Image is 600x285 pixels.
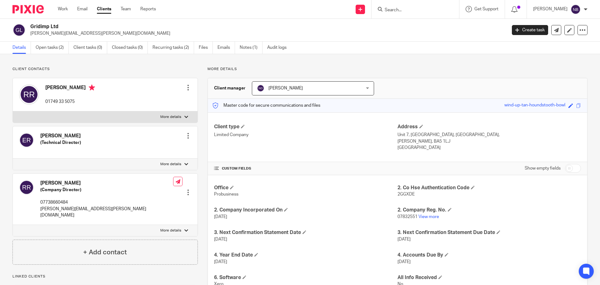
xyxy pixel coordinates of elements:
[214,166,397,171] h4: CUSTOM FIELDS
[257,84,264,92] img: svg%3E
[12,5,44,13] img: Pixie
[83,247,127,257] h4: + Add contact
[214,260,227,264] span: [DATE]
[19,84,39,104] img: svg%3E
[40,140,81,146] h5: (Technical Director)
[474,7,498,11] span: Get Support
[397,138,581,145] p: [PERSON_NAME], BA5 1LJ
[207,67,587,72] p: More details
[384,8,440,13] input: Search
[58,6,68,12] a: Work
[140,6,156,12] a: Reports
[268,86,303,90] span: [PERSON_NAME]
[19,133,34,148] img: svg%3E
[397,185,581,191] h4: 2. Co Hse Authentication Code
[214,215,227,219] span: [DATE]
[12,23,26,37] img: svg%3E
[240,42,262,54] a: Notes (1)
[214,229,397,236] h4: 3. Next Confirmation Statement Date
[397,124,581,130] h4: Address
[40,206,173,219] p: [PERSON_NAME][EMAIL_ADDRESS][PERSON_NAME][DOMAIN_NAME]
[214,132,397,138] p: Limited Company
[397,260,411,264] span: [DATE]
[212,102,320,109] p: Master code for secure communications and files
[267,42,291,54] a: Audit logs
[97,6,111,12] a: Clients
[217,42,235,54] a: Emails
[533,6,567,12] p: [PERSON_NAME]
[504,102,565,109] div: wind-up-tan-houndstooth-bowl
[152,42,194,54] a: Recurring tasks (2)
[397,145,581,151] p: [GEOGRAPHIC_DATA]
[214,207,397,213] h4: 2. Company Incorporated On
[36,42,69,54] a: Open tasks (2)
[40,199,173,206] p: 07738660484
[121,6,131,12] a: Team
[45,99,95,105] p: 01749 33 5075
[199,42,213,54] a: Files
[214,85,246,91] h3: Client manager
[214,185,397,191] h4: Office
[214,252,397,258] h4: 4. Year End Date
[73,42,107,54] a: Client tasks (0)
[397,252,581,258] h4: 4. Accounts Due By
[19,180,34,195] img: svg%3E
[214,192,238,196] span: Probusiness
[40,180,173,186] h4: [PERSON_NAME]
[40,133,81,139] h4: [PERSON_NAME]
[397,229,581,236] h4: 3. Next Confirmation Statement Due Date
[12,67,198,72] p: Client contacts
[214,274,397,281] h4: 6. Software
[89,84,95,91] i: Primary
[214,237,227,242] span: [DATE]
[160,228,181,233] p: More details
[512,25,548,35] a: Create task
[397,192,415,196] span: 2GGXDE
[30,30,502,37] p: [PERSON_NAME][EMAIL_ADDRESS][PERSON_NAME][DOMAIN_NAME]
[112,42,148,54] a: Closed tasks (0)
[397,237,411,242] span: [DATE]
[30,23,408,30] h2: Gridimp Ltd
[397,215,417,219] span: 07832551
[77,6,87,12] a: Email
[214,124,397,130] h4: Client type
[397,132,581,138] p: Unit 7, [GEOGRAPHIC_DATA], [GEOGRAPHIC_DATA],
[525,165,561,171] label: Show empty fields
[397,207,581,213] h4: 2. Company Reg. No.
[40,187,173,193] h5: (Company Director)
[160,115,181,120] p: More details
[418,215,439,219] a: View more
[160,162,181,167] p: More details
[12,274,198,279] p: Linked clients
[45,84,95,92] h4: [PERSON_NAME]
[571,4,581,14] img: svg%3E
[397,274,581,281] h4: All Info Received
[12,42,31,54] a: Details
